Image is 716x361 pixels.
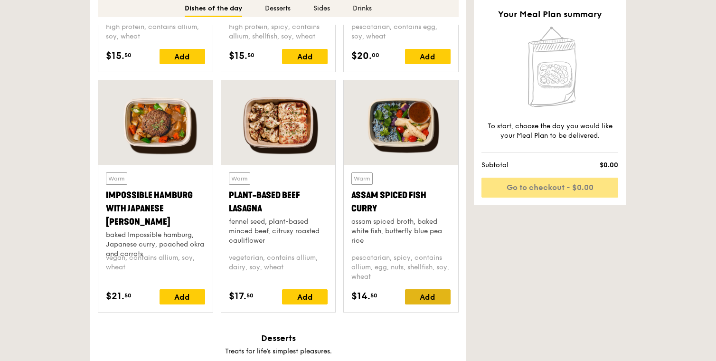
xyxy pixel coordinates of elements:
[351,289,370,304] span: $14.
[229,253,328,282] div: vegetarian, contains allium, dairy, soy, wheat
[229,217,328,246] div: fennel seed, plant-based minced beef, citrusy roasted cauliflower
[229,172,250,185] div: Warm
[564,161,618,170] span: $0.00
[351,22,451,41] div: pescatarian, contains egg, soy, wheat
[351,49,372,63] span: $20.
[106,189,205,228] div: Impossible Hamburg with Japanese [PERSON_NAME]
[282,49,328,64] div: Add
[481,8,618,21] h2: Your Meal Plan summary
[98,347,459,356] div: Treats for life's simplest pleasures.
[405,289,451,304] div: Add
[370,292,377,299] span: 50
[351,253,451,282] div: pescatarian, spicy, contains allium, egg, nuts, shellfish, soy, wheat
[106,253,205,282] div: vegan, contains allium, soy, wheat
[229,49,247,63] span: $15.
[372,51,379,59] span: 00
[106,172,127,185] div: Warm
[124,51,132,59] span: 50
[351,189,451,215] div: Assam Spiced Fish Curry
[160,289,205,304] div: Add
[160,49,205,64] div: Add
[106,230,205,259] div: baked Impossible hamburg, Japanese curry, poached okra and carrots
[481,161,564,170] span: Subtotal
[106,289,124,304] span: $21.
[229,22,328,41] div: high protein, spicy, contains allium, shellfish, soy, wheat
[351,172,373,185] div: Warm
[481,122,618,141] div: To start, choose the day you would like your Meal Plan to be delivered.
[247,51,254,59] span: 50
[124,292,132,299] span: 50
[481,178,618,198] a: Go to checkout - $0.00
[98,332,459,345] h2: Desserts
[106,49,124,63] span: $15.
[405,49,451,64] div: Add
[522,25,578,110] img: Home delivery
[229,189,328,215] div: Plant-Based Beef Lasagna
[351,217,451,246] div: assam spiced broth, baked white fish, butterfly blue pea rice
[246,292,254,299] span: 50
[282,289,328,304] div: Add
[229,289,246,304] span: $17.
[106,22,205,41] div: high protein, contains allium, soy, wheat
